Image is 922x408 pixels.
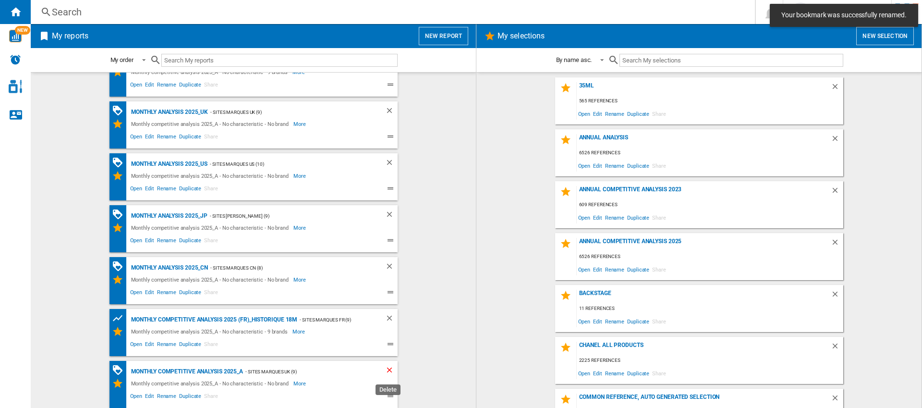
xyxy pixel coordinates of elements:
div: ANNUAL COMPETITIVE ANALYSIS 2025 [577,238,831,251]
span: Edit [592,315,604,328]
span: Duplicate [178,132,203,144]
span: Open [577,211,592,224]
span: Open [129,288,144,299]
span: Duplicate [626,315,651,328]
div: My Selections [112,222,129,234]
div: ANNUAL ANALYSIS [577,134,831,147]
span: Duplicate [178,184,203,196]
span: Share [203,80,219,92]
span: Edit [592,107,604,120]
span: Open [577,263,592,276]
span: Edit [592,159,604,172]
span: Rename [156,236,178,247]
div: Monthly competitive analysis 2025_A - No characteristic - No brand [129,274,293,285]
span: More [293,170,307,182]
div: Annual competitive analysis 2023 [577,186,831,199]
div: - SITES MARQUES CN (8) [208,262,365,274]
div: Delete [385,262,398,274]
span: More [293,118,307,130]
span: Open [577,367,592,380]
span: Edit [144,288,156,299]
span: Rename [156,340,178,351]
span: Edit [592,263,604,276]
span: More [293,274,307,285]
div: By name asc. [556,56,592,63]
span: Rename [156,288,178,299]
span: Rename [604,263,626,276]
span: Open [129,80,144,92]
span: Edit [144,184,156,196]
span: Your bookmark was successfully renamed. [778,11,910,20]
div: Delete [385,106,398,118]
span: More [293,378,307,389]
div: My Selections [112,274,129,285]
span: Share [651,367,667,380]
div: Delete [385,210,398,222]
input: Search My reports [161,54,398,67]
button: New selection [856,27,914,45]
div: My Selections [112,170,129,182]
span: Share [651,159,667,172]
input: Search My selections [619,54,843,67]
h2: My reports [50,27,90,45]
div: Delete [831,82,843,95]
span: Open [577,315,592,328]
span: Rename [604,367,626,380]
span: Rename [604,107,626,120]
span: Duplicate [626,159,651,172]
div: Monthly analysis 2025_JP [129,210,208,222]
div: - SITES MARQUES UK (9) [243,366,365,378]
div: Monthly analysis 2025_UK [129,106,208,118]
div: Chanel all products [577,342,831,355]
div: - SITES MARQUES US (10) [207,158,365,170]
div: Delete [385,366,398,378]
div: 6526 references [577,147,843,159]
button: New report [419,27,468,45]
img: wise-card.svg [9,30,22,42]
div: 11 references [577,303,843,315]
div: Monthly competitive analysis 2025 (FR)_Historique 18M [129,314,298,326]
span: Share [203,236,219,247]
span: Duplicate [178,340,203,351]
div: Search [52,5,730,19]
span: Rename [156,184,178,196]
div: Backstage [577,290,831,303]
span: Share [651,107,667,120]
span: Share [203,288,219,299]
div: Delete [831,134,843,147]
div: - SITES MARQUES UK (9) [208,106,365,118]
h2: My selections [496,27,546,45]
div: Monthly competitive analysis 2025_A - No characteristic - No brand [129,378,293,389]
div: My Selections [112,378,129,389]
div: PROMOTIONS Matrix [112,105,129,117]
span: Duplicate [626,263,651,276]
span: Edit [144,340,156,351]
div: My Selections [112,118,129,130]
div: Monthly competitive analysis 2025_A - No characteristic - No brand [129,118,293,130]
div: Delete [831,186,843,199]
div: My order [110,56,133,63]
div: Delete [831,342,843,355]
span: Share [203,184,219,196]
div: Monthly competitive analysis 2025_A - No characteristic - No brand [129,170,293,182]
img: cosmetic-logo.svg [9,80,22,93]
span: Duplicate [178,288,203,299]
span: Edit [144,80,156,92]
span: Edit [144,132,156,144]
span: Duplicate [626,367,651,380]
span: Edit [144,236,156,247]
span: Share [203,392,219,403]
span: Rename [604,315,626,328]
div: Delete [831,394,843,407]
span: Share [651,263,667,276]
div: 6526 references [577,251,843,263]
span: Edit [144,392,156,403]
div: PROMOTIONS Matrix [112,364,129,376]
span: Edit [592,367,604,380]
div: Product prices grid [112,312,129,324]
span: Open [129,132,144,144]
span: Duplicate [626,107,651,120]
div: Monthly analysis 2025_us [129,158,208,170]
span: Rename [156,80,178,92]
span: Open [129,184,144,196]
